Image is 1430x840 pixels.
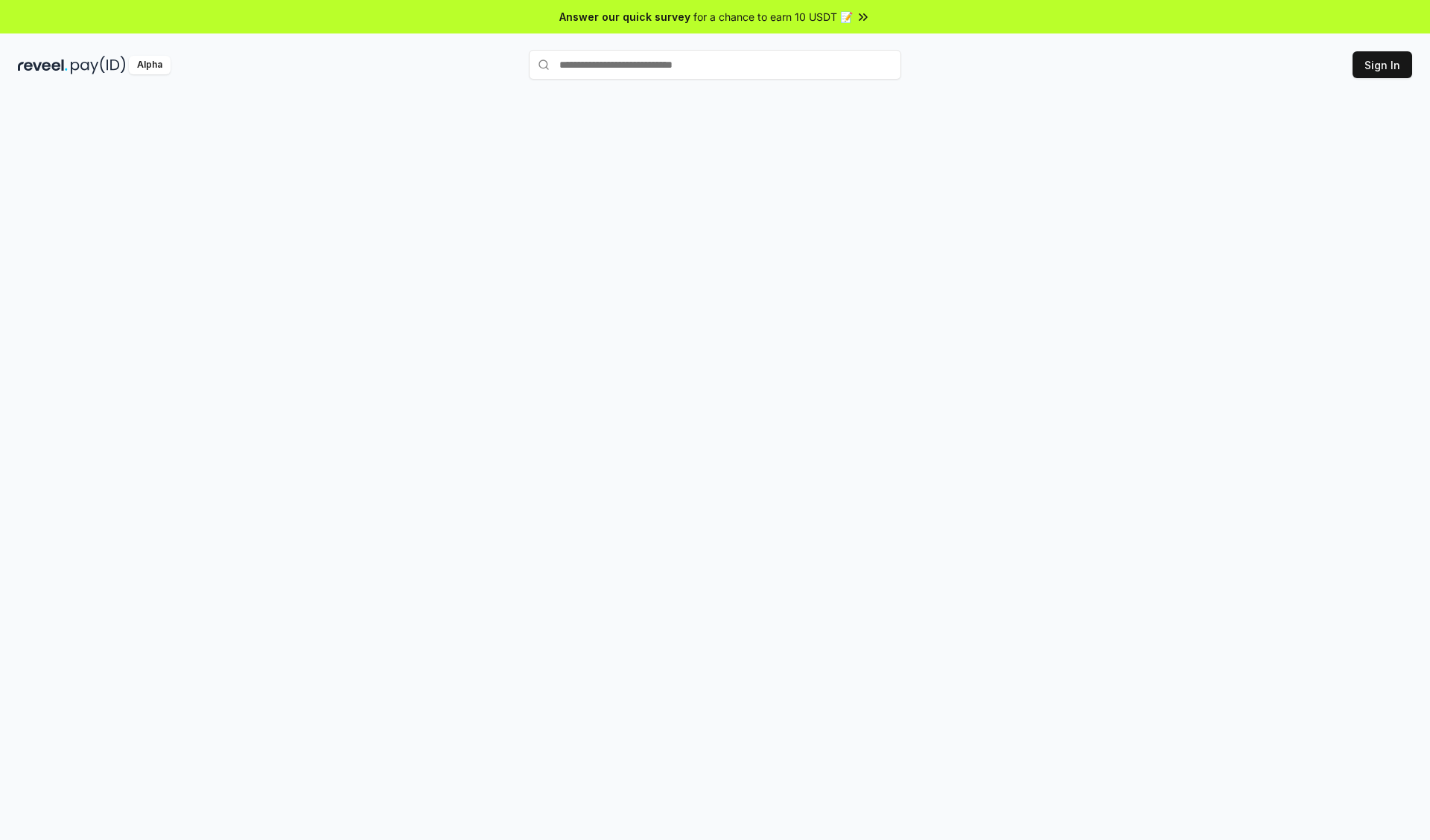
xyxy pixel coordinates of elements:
img: pay_id [71,56,126,74]
span: for a chance to earn 10 USDT 📝 [693,9,853,25]
img: reveel_dark [18,56,68,74]
div: Alpha [129,56,171,74]
span: Answer our quick survey [559,9,690,25]
button: Sign In [1353,51,1412,78]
